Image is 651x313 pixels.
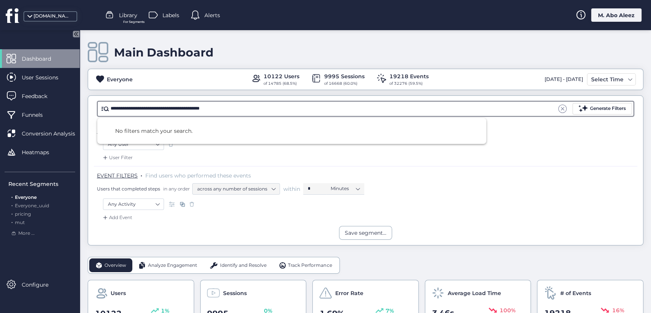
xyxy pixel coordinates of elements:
div: of 14785 (68.5%) [264,81,299,87]
span: pricing [15,211,31,217]
span: For Segments [123,19,145,24]
span: Library [119,11,137,19]
div: 10122 Users [264,72,299,81]
div: of 32276 (59.5%) [389,81,429,87]
div: [DOMAIN_NAME] [34,13,72,20]
span: Find users who performed these events [145,172,251,179]
span: Sessions [223,289,247,297]
span: . [11,201,13,208]
span: Track Performance [288,262,332,269]
span: . [11,218,13,225]
span: More ... [18,230,35,237]
span: # of Events [560,289,591,297]
span: in any order [162,186,190,192]
span: Average Load Time [448,289,501,297]
span: within [283,185,300,193]
button: Generate Filters [572,103,632,115]
span: Overview [104,262,126,269]
span: . [11,193,13,200]
span: Conversion Analysis [22,129,87,138]
div: User Filter [101,154,133,161]
span: Feedback [22,92,59,100]
div: Main Dashboard [114,45,214,60]
nz-select-item: Minutes [331,183,360,194]
div: Everyone [107,75,133,84]
span: Alerts [204,11,220,19]
span: Dashboard [22,55,63,63]
span: Everyone_uuid [15,203,49,208]
span: Funnels [22,111,54,119]
div: [DATE] - [DATE] [543,73,585,86]
span: . [11,210,13,217]
span: Heatmaps [22,148,61,156]
span: Analyze Engagement [148,262,197,269]
span: Configure [22,281,60,289]
span: User Sessions [22,73,70,82]
div: Recent Segments [8,180,75,188]
div: 19218 Events [389,72,429,81]
nz-select-item: Any Activity [108,198,159,210]
span: Everyone [15,194,37,200]
div: Select Time [589,75,625,84]
div: Generate Filters [590,105,626,112]
span: mut [15,219,25,225]
span: Labels [162,11,179,19]
div: of 16668 (60.0%) [324,81,365,87]
span: Users [111,289,126,297]
div: Save segment... [345,229,386,237]
nz-select-item: across any number of sessions [197,183,275,195]
span: . [141,171,142,178]
span: EVENT FILTERS [97,172,138,179]
nz-select-item: Any User [108,139,159,150]
span: Identify and Resolve [220,262,267,269]
div: Add Event [101,214,132,221]
div: M. Abo Aleez [591,8,641,22]
span: Error Rate [335,289,363,297]
div: No filters match your search. [115,127,292,135]
span: Users that completed steps [97,186,160,192]
div: 9995 Sessions [324,72,365,81]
